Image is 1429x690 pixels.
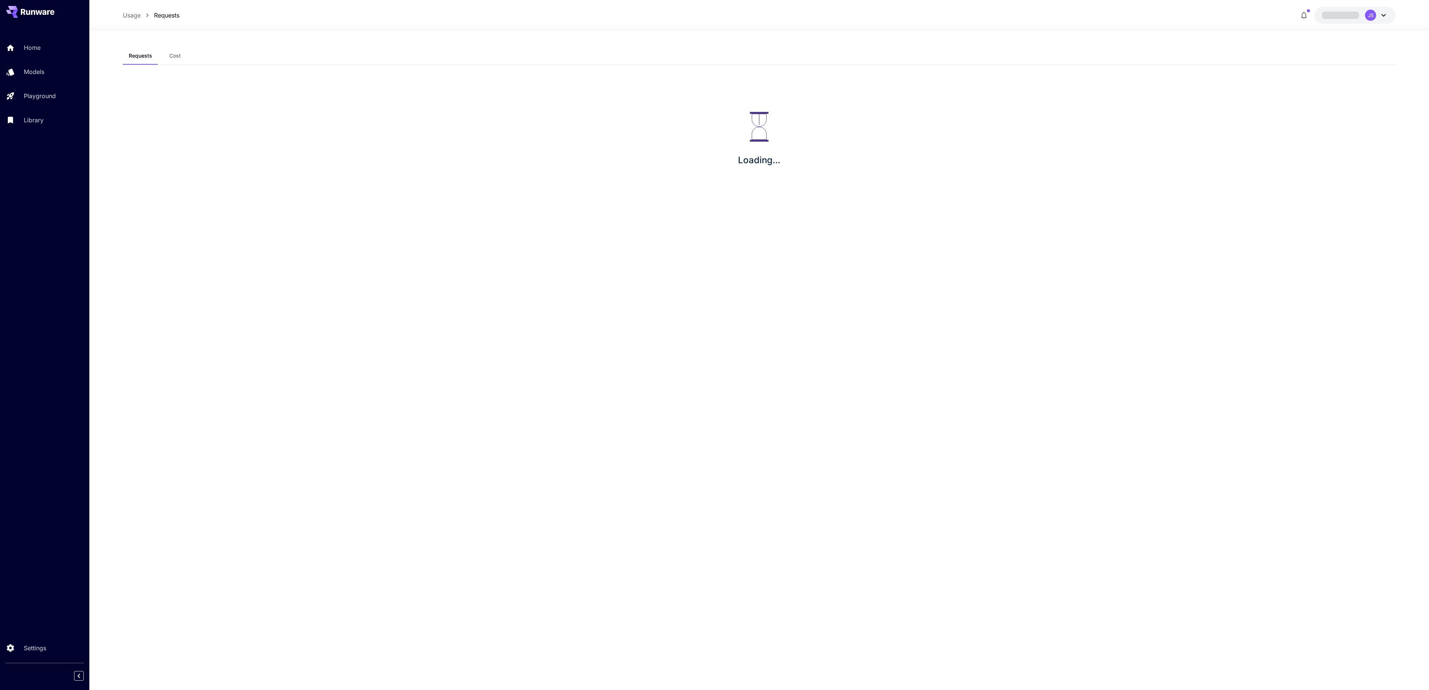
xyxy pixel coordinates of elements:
[24,67,44,76] p: Models
[24,644,46,652] p: Settings
[154,11,179,20] a: Requests
[129,52,152,59] span: Requests
[169,52,181,59] span: Cost
[24,91,56,100] p: Playground
[1314,7,1396,24] button: JS
[123,11,179,20] nav: breadcrumb
[1365,10,1376,21] div: JS
[24,43,41,52] p: Home
[738,154,780,167] p: Loading...
[24,116,44,125] p: Library
[74,671,84,681] button: Collapse sidebar
[80,669,89,683] div: Collapse sidebar
[123,11,141,20] a: Usage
